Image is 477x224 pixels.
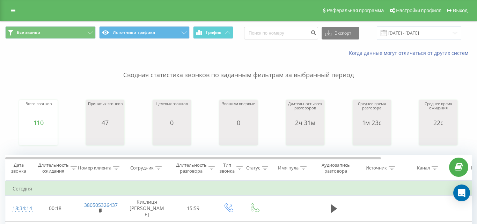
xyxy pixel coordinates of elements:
div: 0 [156,119,188,126]
div: Длительность всех разговоров [288,102,323,119]
a: 380505326437 [84,202,118,208]
div: Звонили впервые [222,102,255,119]
div: 22с [421,119,456,126]
div: Источник [366,165,387,171]
div: Статус [246,165,260,171]
td: 15:59 [171,196,215,222]
p: Сводная статистика звонков по заданным фильтрам за выбранный период [5,57,472,80]
div: Канал [417,165,430,171]
div: Всего звонков [25,102,52,119]
button: Экспорт [322,27,359,39]
span: График [206,30,221,35]
div: Тип звонка [220,162,235,174]
td: 00:18 [34,196,77,222]
div: 2ч 31м [288,119,323,126]
div: Open Intercom Messenger [453,185,470,201]
div: Принятых звонков [88,102,123,119]
div: Имя пула [278,165,299,171]
button: Источники трафика [99,26,190,39]
div: Среднее время разговора [354,102,389,119]
div: 0 [222,119,255,126]
td: Кислиця [PERSON_NAME] [123,196,171,222]
a: Когда данные могут отличаться от других систем [349,50,472,56]
div: Длительность ожидания [38,162,69,174]
button: Все звонки [5,26,96,39]
input: Поиск по номеру [244,27,318,39]
div: Среднее время ожидания [421,102,456,119]
button: График [193,26,233,39]
div: 1м 23с [354,119,389,126]
span: Настройки профиля [396,8,441,13]
div: Длительность разговора [176,162,207,174]
div: Целевых звонков [156,102,188,119]
div: Аудиозапись разговора [319,162,353,174]
div: Номер клиента [78,165,111,171]
span: Выход [453,8,468,13]
div: 47 [88,119,123,126]
span: Реферальная программа [326,8,384,13]
div: Дата звонка [6,162,31,174]
div: Сотрудник [130,165,154,171]
div: 18:34:14 [13,202,27,215]
div: 110 [25,119,52,126]
span: Все звонки [17,30,40,35]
